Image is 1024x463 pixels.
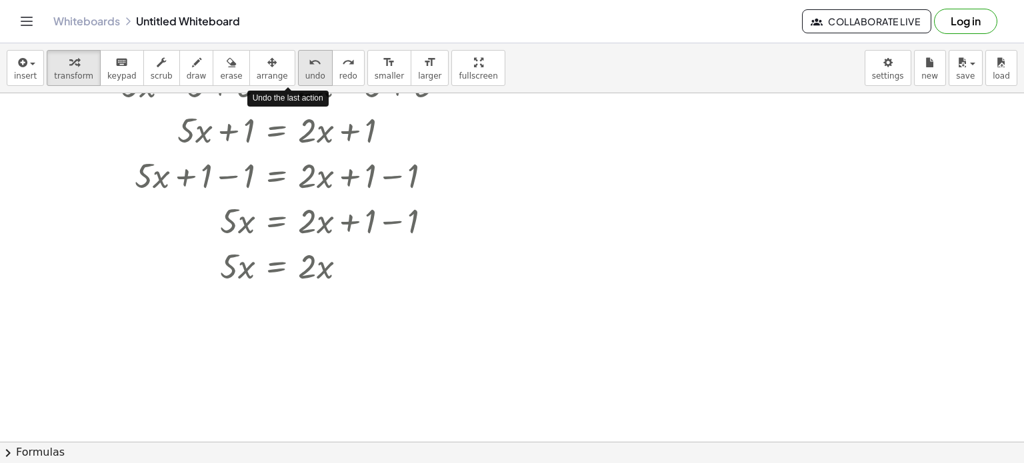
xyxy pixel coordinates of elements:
[411,50,449,86] button: format_sizelarger
[985,50,1017,86] button: load
[459,71,497,81] span: fullscreen
[956,71,975,81] span: save
[14,71,37,81] span: insert
[305,71,325,81] span: undo
[865,50,911,86] button: settings
[257,71,288,81] span: arrange
[247,91,329,106] div: Undo the last action
[100,50,144,86] button: keyboardkeypad
[802,9,931,33] button: Collaborate Live
[16,11,37,32] button: Toggle navigation
[107,71,137,81] span: keypad
[949,50,983,86] button: save
[143,50,180,86] button: scrub
[187,71,207,81] span: draw
[872,71,904,81] span: settings
[309,55,321,71] i: undo
[993,71,1010,81] span: load
[342,55,355,71] i: redo
[179,50,214,86] button: draw
[54,71,93,81] span: transform
[813,15,920,27] span: Collaborate Live
[220,71,242,81] span: erase
[914,50,946,86] button: new
[418,71,441,81] span: larger
[213,50,249,86] button: erase
[383,55,395,71] i: format_size
[47,50,101,86] button: transform
[7,50,44,86] button: insert
[375,71,404,81] span: smaller
[921,71,938,81] span: new
[115,55,128,71] i: keyboard
[53,15,120,28] a: Whiteboards
[339,71,357,81] span: redo
[298,50,333,86] button: undoundo
[934,9,997,34] button: Log in
[367,50,411,86] button: format_sizesmaller
[249,50,295,86] button: arrange
[151,71,173,81] span: scrub
[332,50,365,86] button: redoredo
[451,50,505,86] button: fullscreen
[423,55,436,71] i: format_size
